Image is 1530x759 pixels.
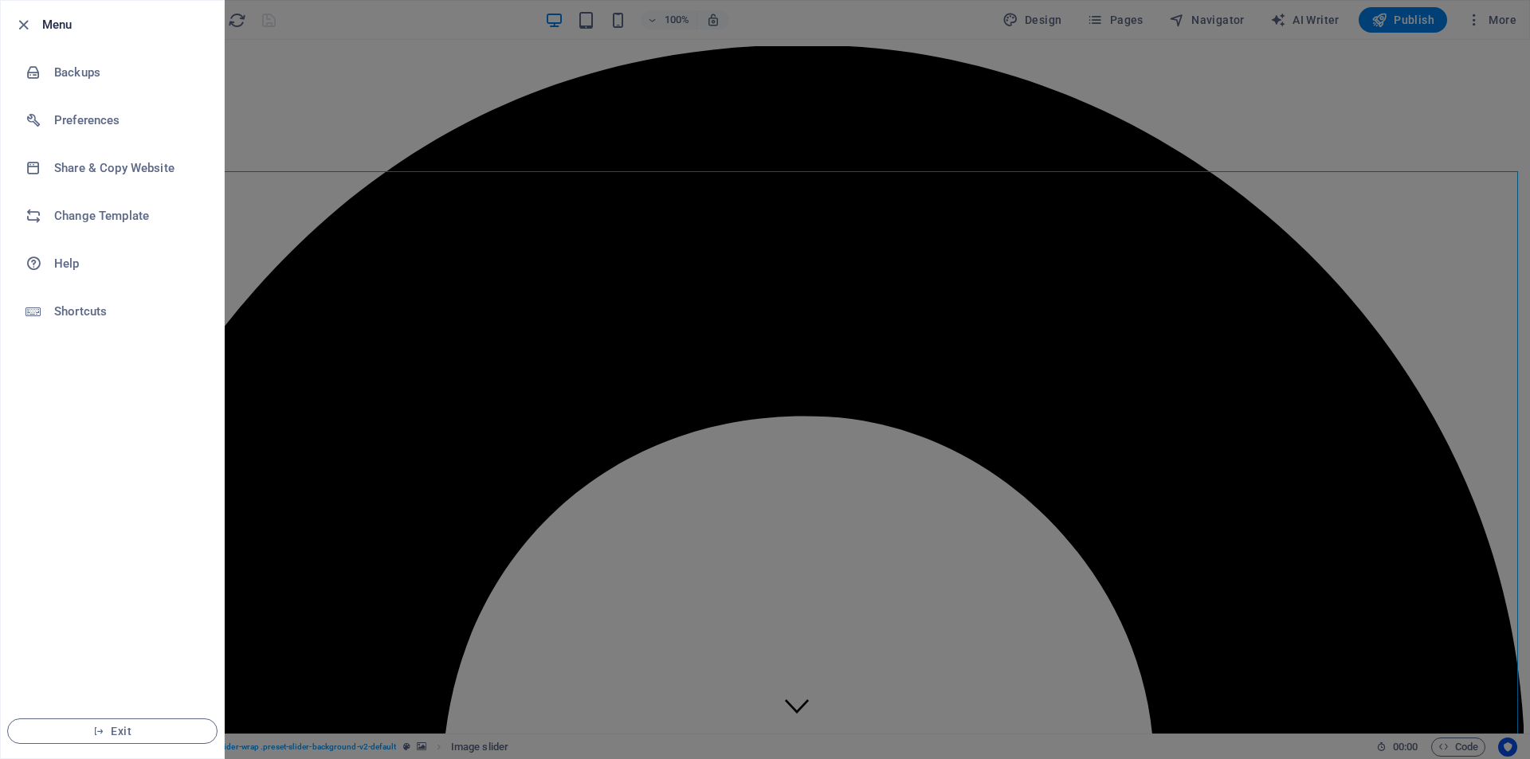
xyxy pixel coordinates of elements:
[54,111,202,130] h6: Preferences
[7,718,218,744] button: Exit
[1,240,224,288] a: Help
[54,63,202,82] h6: Backups
[21,725,204,737] span: Exit
[54,158,202,178] h6: Share & Copy Website
[54,206,202,225] h6: Change Template
[54,254,202,273] h6: Help
[42,15,211,34] h6: Menu
[54,302,202,321] h6: Shortcuts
